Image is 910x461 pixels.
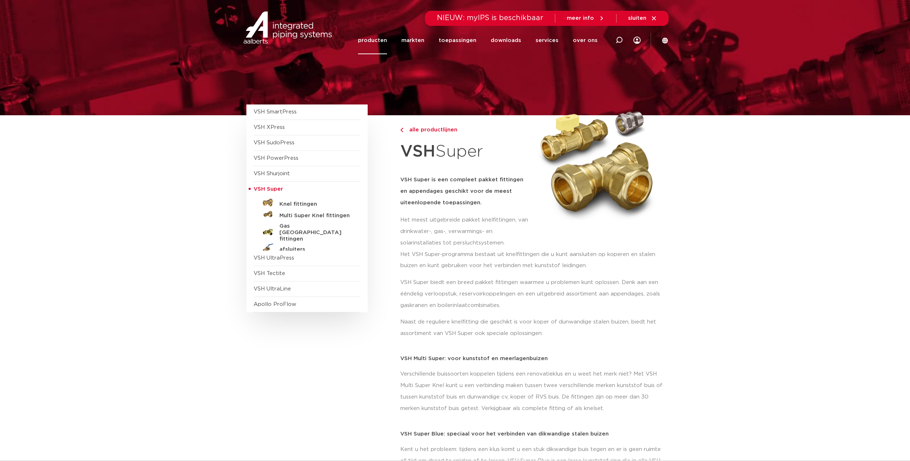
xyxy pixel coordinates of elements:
[439,27,476,54] a: toepassingen
[400,128,403,132] img: chevron-right.svg
[437,14,543,22] span: NIEUW: myIPS is beschikbaar
[254,271,285,276] a: VSH Tectite
[401,27,424,54] a: markten
[400,431,664,437] p: VSH Super Blue: speciaal voor het verbinden van dikwandige stalen buizen
[279,201,350,208] h5: Knel fittingen
[400,356,664,361] p: VSH Multi Super: voor kunststof en meerlagenbuizen
[400,126,530,134] a: alle productlijnen
[279,223,350,242] h5: Gas [GEOGRAPHIC_DATA] fittingen
[279,246,350,253] h5: afsluiters
[491,27,521,54] a: downloads
[400,316,664,339] p: Naast de reguliere knelfitting die geschikt is voor koper of dunwandige stalen buizen, biedt het ...
[254,186,283,192] span: VSH Super
[254,220,360,242] a: Gas [GEOGRAPHIC_DATA] fittingen
[400,143,435,160] strong: VSH
[254,125,285,130] a: VSH XPress
[254,140,294,145] a: VSH SudoPress
[628,15,657,22] a: sluiten
[400,368,664,414] p: Verschillende buissoorten koppelen tijdens een renovatieklus en u weet het merk niet? Met VSH Mul...
[254,109,297,115] a: VSH SmartPress
[254,286,291,292] a: VSH UltraLine
[400,174,530,209] h5: VSH Super is een compleet pakket fittingen en appendages geschikt voor de meest uiteenlopende toe...
[358,27,598,54] nav: Menu
[628,15,646,21] span: sluiten
[254,242,360,254] a: afsluiters
[536,27,558,54] a: services
[358,27,387,54] a: producten
[400,249,664,272] p: Het VSH Super-programma bestaat uit knelfittingen die u kunt aansluiten op koperen en stalen buiz...
[573,27,598,54] a: over ons
[279,213,350,219] h5: Multi Super Knel fittingen
[254,155,298,161] a: VSH PowerPress
[254,209,360,220] a: Multi Super Knel fittingen
[567,15,594,21] span: meer info
[400,277,664,311] p: VSH Super biedt een breed pakket fittingen waarmee u problemen kunt oplossen. Denk aan een ééndel...
[400,138,530,166] h1: Super
[254,302,296,307] a: Apollo ProFlow
[254,255,294,261] a: VSH UltraPress
[254,197,360,209] a: Knel fittingen
[405,127,457,132] span: alle productlijnen
[254,171,290,176] a: VSH Shurjoint
[567,15,605,22] a: meer info
[400,214,530,249] p: Het meest uitgebreide pakket knelfittingen, van drinkwater-, gas-, verwarmings- en solarinstallat...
